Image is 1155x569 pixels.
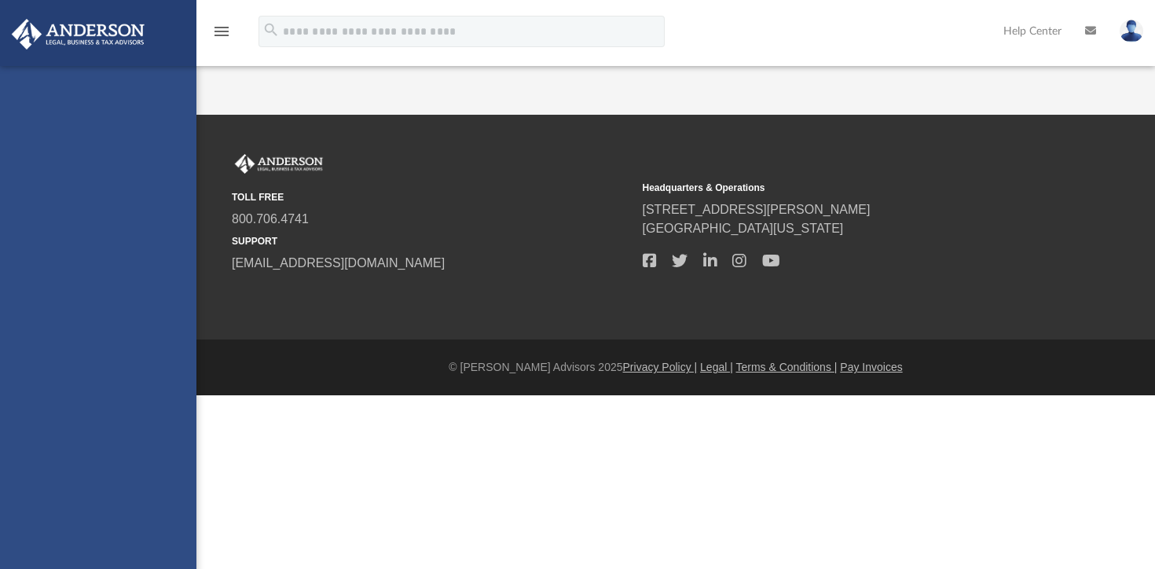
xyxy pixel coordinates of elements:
small: TOLL FREE [232,190,632,204]
i: search [262,21,280,39]
small: SUPPORT [232,234,632,248]
a: [GEOGRAPHIC_DATA][US_STATE] [643,222,844,235]
a: Terms & Conditions | [736,361,838,373]
img: Anderson Advisors Platinum Portal [232,154,326,174]
a: Pay Invoices [840,361,902,373]
a: Privacy Policy | [623,361,698,373]
a: [EMAIL_ADDRESS][DOMAIN_NAME] [232,256,445,270]
small: Headquarters & Operations [643,181,1043,195]
div: © [PERSON_NAME] Advisors 2025 [196,359,1155,376]
i: menu [212,22,231,41]
img: User Pic [1120,20,1143,42]
a: 800.706.4741 [232,212,309,226]
a: [STREET_ADDRESS][PERSON_NAME] [643,203,871,216]
a: Legal | [700,361,733,373]
a: menu [212,30,231,41]
img: Anderson Advisors Platinum Portal [7,19,149,50]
